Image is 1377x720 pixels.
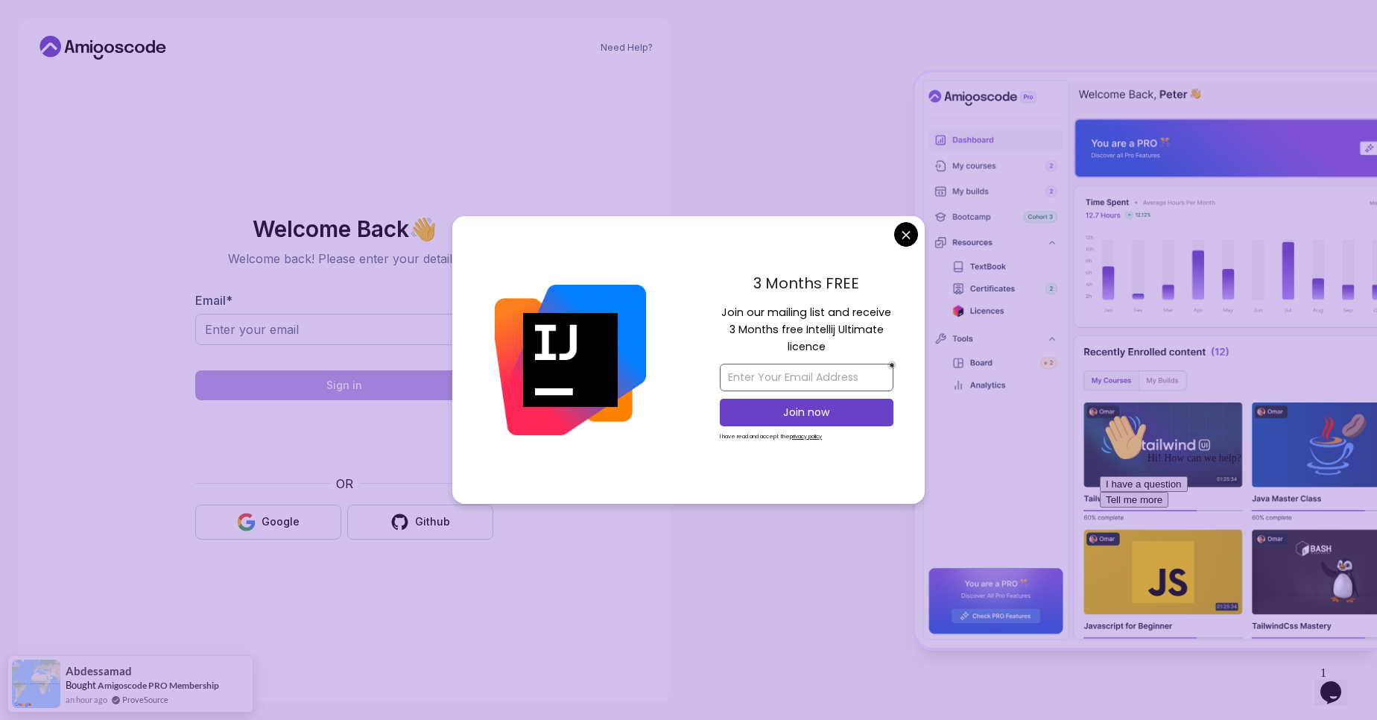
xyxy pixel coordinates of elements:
button: Github [347,505,493,540]
div: Sign in [326,378,362,393]
button: Tell me more [6,84,75,100]
span: Abdessamad [66,665,132,678]
button: Sign in [195,370,493,400]
a: Amigoscode PRO Membership [98,680,219,691]
img: provesource social proof notification image [12,660,60,708]
a: Need Help? [601,42,653,54]
span: 👋 [406,212,442,246]
a: ProveSource [122,693,168,706]
iframe: chat widget [1314,660,1362,705]
iframe: chat widget [1094,408,1362,653]
p: OR [336,475,353,493]
div: 👋Hi! How can we help?I have a questionTell me more [6,6,274,100]
span: Hi! How can we help? [6,45,148,56]
a: Home link [36,36,170,60]
img: :wave: [6,6,54,54]
h2: Welcome Back [195,217,493,241]
p: Welcome back! Please enter your details. [195,250,493,268]
span: an hour ago [66,693,107,706]
img: Amigoscode Dashboard [915,72,1377,648]
button: Google [195,505,341,540]
iframe: Widget containing checkbox for hCaptcha security challenge [232,409,457,466]
label: Email * [195,293,232,308]
input: Enter your email [195,314,493,345]
div: Github [415,514,450,529]
div: Google [262,514,300,529]
span: Bought [66,679,96,691]
button: I have a question [6,69,94,84]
